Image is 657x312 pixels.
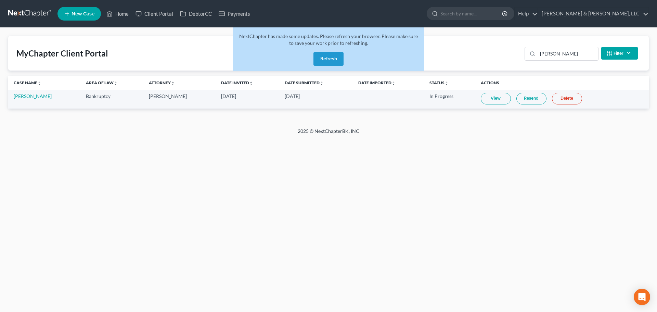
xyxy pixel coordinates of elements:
a: View [481,93,511,104]
i: unfold_more [37,81,41,85]
a: Home [103,8,132,20]
span: [DATE] [221,93,236,99]
span: NextChapter has made some updates. Please refresh your browser. Please make sure to save your wor... [239,33,418,46]
a: Attorneyunfold_more [149,80,175,85]
a: Client Portal [132,8,177,20]
div: 2025 © NextChapterBK, INC [133,128,524,140]
a: Delete [552,93,582,104]
i: unfold_more [249,81,253,85]
button: Refresh [313,52,344,66]
span: New Case [72,11,94,16]
a: [PERSON_NAME] [14,93,52,99]
div: Open Intercom Messenger [634,289,650,305]
td: Bankruptcy [80,90,143,109]
td: [PERSON_NAME] [143,90,216,109]
a: Statusunfold_more [429,80,449,85]
i: unfold_more [391,81,396,85]
i: unfold_more [171,81,175,85]
a: Help [515,8,538,20]
i: unfold_more [114,81,118,85]
input: Search... [538,47,598,60]
input: Search by name... [440,7,503,20]
i: unfold_more [445,81,449,85]
a: Resend [516,93,546,104]
a: DebtorCC [177,8,215,20]
a: [PERSON_NAME] & [PERSON_NAME], LLC [538,8,648,20]
a: Payments [215,8,254,20]
a: Date Invitedunfold_more [221,80,253,85]
a: Date Importedunfold_more [358,80,396,85]
a: Case Nameunfold_more [14,80,41,85]
th: Actions [475,76,649,90]
i: unfold_more [320,81,324,85]
a: Date Submittedunfold_more [285,80,324,85]
a: Area of Lawunfold_more [86,80,118,85]
div: MyChapter Client Portal [16,48,108,59]
button: Filter [601,47,638,60]
span: [DATE] [285,93,300,99]
td: In Progress [424,90,475,109]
